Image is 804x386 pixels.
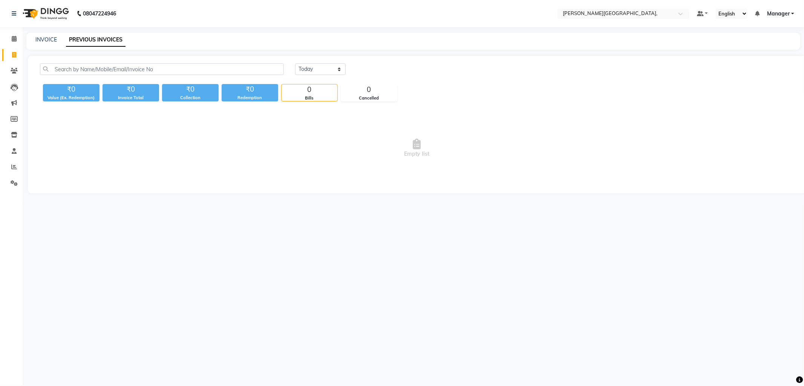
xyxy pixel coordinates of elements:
a: PREVIOUS INVOICES [66,33,126,47]
span: Manager [767,10,790,18]
div: Collection [162,95,219,101]
div: Invoice Total [103,95,159,101]
div: 0 [341,84,397,95]
div: ₹0 [103,84,159,95]
div: Cancelled [341,95,397,101]
img: logo [19,3,71,24]
div: Bills [282,95,337,101]
input: Search by Name/Mobile/Email/Invoice No [40,63,284,75]
b: 08047224946 [83,3,116,24]
span: Empty list [40,110,794,186]
div: Redemption [222,95,278,101]
div: Value (Ex. Redemption) [43,95,100,101]
div: ₹0 [162,84,219,95]
div: ₹0 [43,84,100,95]
div: ₹0 [222,84,278,95]
a: INVOICE [35,36,57,43]
div: 0 [282,84,337,95]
